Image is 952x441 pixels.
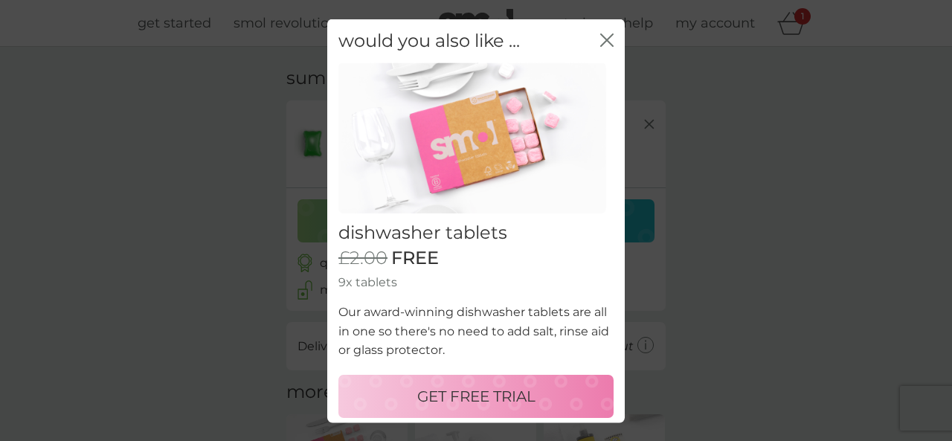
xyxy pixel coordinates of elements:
[338,375,614,418] button: GET FREE TRIAL
[338,222,614,244] h2: dishwasher tablets
[417,384,535,408] p: GET FREE TRIAL
[338,303,614,360] p: Our award-winning dishwasher tablets are all in one so there's no need to add salt, rinse aid or ...
[391,247,439,268] span: FREE
[338,30,520,51] h2: would you also like ...
[338,247,387,268] span: £2.00
[338,272,614,292] p: 9x tablets
[600,33,614,48] button: close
